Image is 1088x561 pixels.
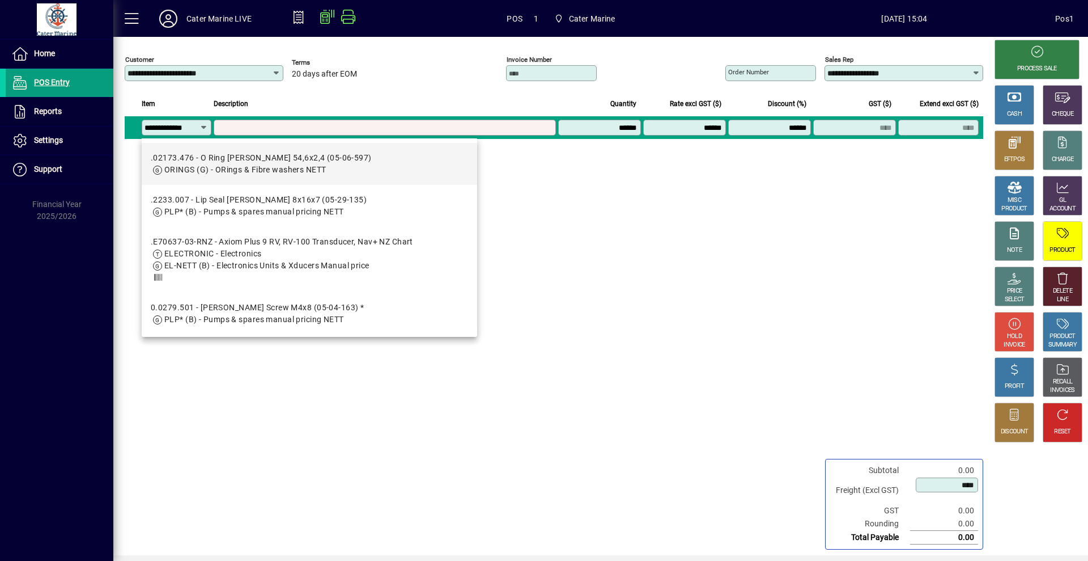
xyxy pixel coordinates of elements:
[830,464,910,477] td: Subtotal
[1007,332,1022,341] div: HOLD
[34,107,62,116] span: Reports
[292,70,357,79] span: 20 days after EOM
[1004,155,1025,164] div: EFTPOS
[1052,155,1074,164] div: CHARGE
[507,56,552,64] mat-label: Invoice number
[1048,341,1077,349] div: SUMMARY
[830,477,910,504] td: Freight (Excl GST)
[1049,332,1075,341] div: PRODUCT
[910,531,978,545] td: 0.00
[1004,341,1025,349] div: INVOICE
[164,249,262,258] span: ELECTRONIC - Electronics
[151,302,364,314] div: 0.0279.501 - [PERSON_NAME] Screw M4x8 (05-04-163) *
[768,98,806,110] span: Discount (%)
[830,517,910,531] td: Rounding
[142,227,477,293] mat-option: .E70637-03-RNZ - Axiom Plus 9 RV, RV-100 Transducer, Nav+ NZ Chart
[125,56,154,64] mat-label: Customer
[1001,428,1028,436] div: DISCOUNT
[910,464,978,477] td: 0.00
[1007,287,1022,296] div: PRICE
[507,10,522,28] span: POS
[164,207,344,216] span: PLP* (B) - Pumps & spares manual pricing NETT
[214,98,248,110] span: Description
[1049,246,1075,255] div: PRODUCT
[610,98,636,110] span: Quantity
[910,504,978,517] td: 0.00
[869,98,891,110] span: GST ($)
[1007,110,1022,119] div: CASH
[550,9,620,29] span: Cater Marine
[6,40,113,68] a: Home
[1053,287,1072,296] div: DELETE
[150,9,186,29] button: Profile
[151,194,367,206] div: .2233.007 - Lip Seal [PERSON_NAME] 8x16x7 (05-29-135)
[534,10,538,28] span: 1
[142,335,477,377] mat-option: 0.2172.142 - O Ring Johnson 90x2,5 (05-06-503)
[6,155,113,184] a: Support
[151,152,372,164] div: .02173.476 - O Ring [PERSON_NAME] 54,6x2,4 (05-06-597)
[1005,296,1025,304] div: SELECT
[164,315,344,324] span: PLP* (B) - Pumps & spares manual pricing NETT
[1055,10,1074,28] div: Pos1
[830,504,910,517] td: GST
[34,49,55,58] span: Home
[6,98,113,126] a: Reports
[186,10,252,28] div: Cater Marine LIVE
[142,293,477,335] mat-option: 0.0279.501 - Johnson Screw M4x8 (05-04-163) *
[1053,378,1073,386] div: RECALL
[670,98,721,110] span: Rate excl GST ($)
[1050,386,1074,395] div: INVOICES
[1008,196,1021,205] div: MISC
[1057,296,1068,304] div: LINE
[1001,205,1027,213] div: PRODUCT
[1052,110,1073,119] div: CHEQUE
[1007,246,1022,255] div: NOTE
[754,10,1056,28] span: [DATE] 15:04
[728,68,769,76] mat-label: Order number
[34,164,62,174] span: Support
[1059,196,1066,205] div: GL
[910,517,978,531] td: 0.00
[151,236,413,248] div: .E70637-03-RNZ - Axiom Plus 9 RV, RV-100 Transducer, Nav+ NZ Chart
[1049,205,1076,213] div: ACCOUNT
[569,10,615,28] span: Cater Marine
[1005,382,1024,391] div: PROFIT
[164,165,326,174] span: ORINGS (G) - ORings & Fibre washers NETT
[142,185,477,227] mat-option: .2233.007 - Lip Seal Johnson 8x16x7 (05-29-135)
[830,531,910,545] td: Total Payable
[292,59,360,66] span: Terms
[34,78,70,87] span: POS Entry
[1017,65,1057,73] div: PROCESS SALE
[1054,428,1071,436] div: RESET
[142,143,477,185] mat-option: .02173.476 - O Ring Johnson 54,6x2,4 (05-06-597)
[34,136,63,145] span: Settings
[6,126,113,155] a: Settings
[825,56,853,64] mat-label: Sales rep
[164,261,369,270] span: EL-NETT (B) - Electronics Units & Xducers Manual price
[142,98,155,110] span: Item
[920,98,979,110] span: Extend excl GST ($)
